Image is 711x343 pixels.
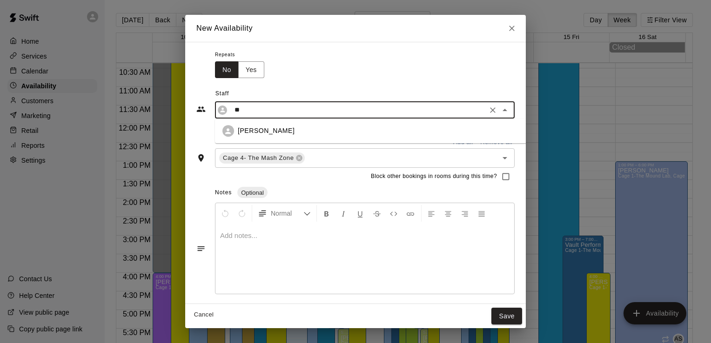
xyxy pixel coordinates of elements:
[234,205,250,222] button: Redo
[498,152,511,165] button: Open
[271,209,303,218] span: Normal
[254,205,315,222] button: Formatting Options
[503,20,520,37] button: Close
[352,205,368,222] button: Format Underline
[196,244,206,253] svg: Notes
[491,308,522,325] button: Save
[189,308,219,322] button: Cancel
[319,205,335,222] button: Format Bold
[237,189,267,196] span: Optional
[386,205,402,222] button: Insert Code
[486,104,499,117] button: Clear
[457,205,473,222] button: Right Align
[371,172,497,181] span: Block other bookings in rooms during this time?
[402,205,418,222] button: Insert Link
[238,61,264,79] button: Yes
[219,153,297,163] span: Cage 4- The Mash Zone
[217,205,233,222] button: Undo
[196,22,253,34] h6: New Availability
[423,205,439,222] button: Left Align
[215,189,232,196] span: Notes
[215,86,515,101] span: Staff
[215,61,239,79] button: No
[215,49,272,61] span: Repeats
[215,61,264,79] div: outlined button group
[238,126,295,136] p: [PERSON_NAME]
[440,205,456,222] button: Center Align
[369,205,385,222] button: Format Strikethrough
[196,153,206,163] svg: Rooms
[335,205,351,222] button: Format Italics
[219,152,305,164] div: Cage 4- The Mash Zone
[498,104,511,117] button: Close
[196,105,206,114] svg: Staff
[474,205,490,222] button: Justify Align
